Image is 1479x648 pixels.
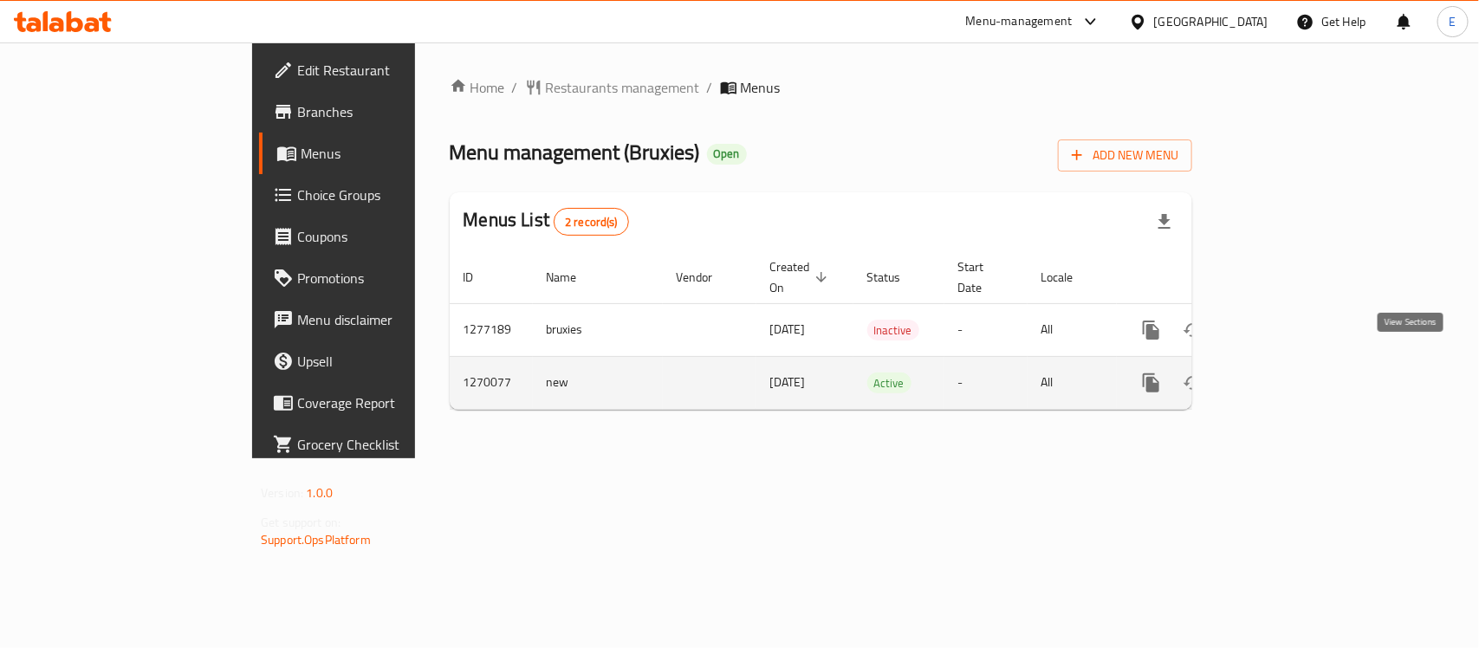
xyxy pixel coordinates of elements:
a: Restaurants management [525,77,700,98]
span: 2 record(s) [555,214,628,230]
li: / [707,77,713,98]
span: Grocery Checklist [297,434,485,455]
span: Choice Groups [297,185,485,205]
span: Start Date [958,256,1007,298]
div: Open [707,144,747,165]
span: Promotions [297,268,485,288]
li: / [512,77,518,98]
span: Menus [301,143,485,164]
td: All [1028,356,1117,409]
div: [GEOGRAPHIC_DATA] [1154,12,1268,31]
a: Menu disclaimer [259,299,499,340]
h2: Menus List [464,207,629,236]
div: Inactive [867,320,919,340]
a: Branches [259,91,499,133]
a: Grocery Checklist [259,424,499,465]
span: Inactive [867,321,919,340]
td: - [944,356,1028,409]
td: - [944,303,1028,356]
span: Menu management ( Bruxies ) [450,133,700,172]
span: Vendor [677,267,736,288]
span: Created On [770,256,833,298]
a: Edit Restaurant [259,49,499,91]
button: more [1131,309,1172,351]
button: Add New Menu [1058,139,1192,172]
a: Promotions [259,257,499,299]
nav: breadcrumb [450,77,1192,98]
a: Support.OpsPlatform [261,528,371,551]
span: Add New Menu [1072,145,1178,166]
td: All [1028,303,1117,356]
span: Version: [261,482,303,504]
span: Coupons [297,226,485,247]
td: new [533,356,663,409]
table: enhanced table [450,251,1311,410]
div: Total records count [554,208,629,236]
div: Menu-management [966,11,1073,32]
a: Coverage Report [259,382,499,424]
th: Actions [1117,251,1311,304]
td: bruxies [533,303,663,356]
span: [DATE] [770,318,806,340]
button: Change Status [1172,309,1214,351]
span: ID [464,267,496,288]
span: Coverage Report [297,392,485,413]
span: Active [867,373,911,393]
span: Menus [741,77,781,98]
span: Locale [1041,267,1096,288]
span: 1.0.0 [306,482,333,504]
a: Menus [259,133,499,174]
span: Name [547,267,600,288]
span: Menu disclaimer [297,309,485,330]
span: Branches [297,101,485,122]
a: Upsell [259,340,499,382]
span: E [1450,12,1456,31]
div: Export file [1144,201,1185,243]
span: Edit Restaurant [297,60,485,81]
a: Coupons [259,216,499,257]
span: Upsell [297,351,485,372]
span: Get support on: [261,511,341,534]
span: Status [867,267,924,288]
span: [DATE] [770,371,806,393]
button: more [1131,362,1172,404]
span: Restaurants management [546,77,700,98]
a: Choice Groups [259,174,499,216]
span: Open [707,146,747,161]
